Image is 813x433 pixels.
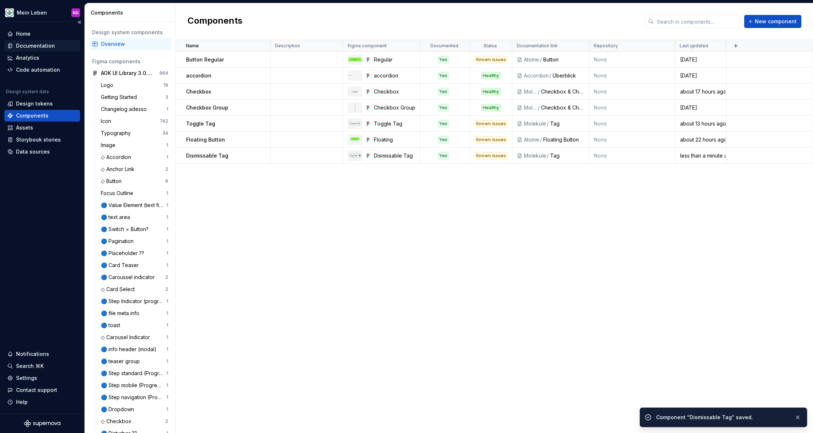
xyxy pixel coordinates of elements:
a: 🔵 teaser group1 [98,355,171,367]
div: Accordion [524,72,549,79]
p: Checkbox [186,88,211,95]
div: NG [73,10,79,16]
div: / [537,104,541,111]
div: 1 [166,358,168,364]
div: 2 [165,274,168,280]
div: Atome [524,56,539,63]
div: 🔵 text area [101,214,133,221]
p: accordion [186,72,212,79]
div: 🔵 Pagination [101,238,137,245]
a: 🔵 Switch = Button?1 [98,223,171,235]
div: 1 [166,382,168,388]
a: Overview [89,38,171,50]
td: None [589,132,675,148]
button: Search ⌘K [4,360,80,372]
a: ◇ Anchor Link2 [98,163,171,175]
div: 1 [166,250,168,256]
div: ◇ Accordion [101,154,134,161]
input: Search in components... [654,15,740,28]
div: [DATE] [676,56,726,63]
div: Overview [101,40,168,48]
div: 964 [159,70,168,76]
div: Healthy [481,88,501,95]
p: Description [275,43,300,49]
div: Yes [438,152,449,159]
div: Healthy [481,72,501,79]
div: Healthy [481,104,501,111]
div: Code automation [16,66,60,74]
div: Toggle Tag [374,120,416,127]
a: ◇ Card Select2 [98,283,171,295]
div: Dismissable Tag [374,152,416,159]
div: 3 [165,94,168,100]
div: accordion [374,72,416,79]
a: ◇ Checkbox2 [98,416,171,427]
a: 🔵 Pagination1 [98,235,171,247]
div: 🔵 Placeholder ?? [101,250,147,257]
p: Documentation link [517,43,558,49]
div: / [539,56,543,63]
div: 1 [166,214,168,220]
p: Last updated [680,43,708,49]
a: Logo19 [98,79,171,91]
div: Yes [438,120,449,127]
span: New component [755,18,797,25]
a: Icon742 [98,115,171,127]
div: 🔵 Value Element (text field) [101,202,166,209]
div: 19 [163,82,168,88]
div: Search ⌘K [16,362,44,370]
td: None [589,68,675,84]
a: Data sources [4,146,80,158]
p: Name [186,43,199,49]
img: Checkbox [348,90,362,93]
a: 🔵 info header (modal)1 [98,343,171,355]
a: 🔵 Step standard (Progress stepper)1 [98,368,171,379]
a: Assets [4,122,80,134]
a: 🔵 Step mobile (Progress stepper)1 [98,380,171,391]
div: 🔵 Step mobile (Progress stepper) [101,382,166,389]
a: ◇ Accordion1 [98,151,171,163]
div: Known issues [475,136,507,143]
div: / [546,152,550,159]
div: 2 [165,418,168,424]
div: Settings [16,374,37,382]
div: Checkbox & Checkbox Group [541,88,585,95]
a: 🔵 Card Teaser1 [98,259,171,271]
button: New component [744,15,801,28]
div: 1 [166,226,168,232]
div: Documentation [16,42,55,49]
img: Dismissable Tag [348,154,362,158]
div: [DATE] [676,104,726,111]
p: Floating Button [186,136,225,143]
div: 1 [166,394,168,400]
div: / [539,136,543,143]
div: 1 [166,106,168,112]
img: Regular [348,57,362,62]
a: 🔵 toast1 [98,319,171,331]
svg: Supernova Logo [24,420,60,427]
a: Typography34 [98,127,171,139]
div: Getting Started [101,94,140,101]
div: Yes [438,56,449,63]
div: less than a minute ago [676,152,726,159]
div: 2 [165,166,168,172]
div: Yes [438,136,449,143]
div: 2 [165,286,168,292]
p: Checkbox Group [186,104,228,111]
div: about 22 hours ago [676,136,726,143]
div: Data sources [16,148,50,155]
button: Mein LebenNG [1,5,83,20]
button: Help [4,396,80,408]
div: 1 [166,142,168,148]
div: Known issues [475,152,507,159]
div: Tag [550,152,585,159]
a: 🔵 text area1 [98,211,171,223]
div: Button [543,56,585,63]
p: Toggle Tag [186,120,215,127]
div: Known issues [475,120,507,127]
div: 1 [166,154,168,160]
div: [DATE] [676,72,726,79]
div: 🔵 teaser group [101,358,143,365]
div: Moleküle [524,120,546,127]
td: None [589,84,675,100]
